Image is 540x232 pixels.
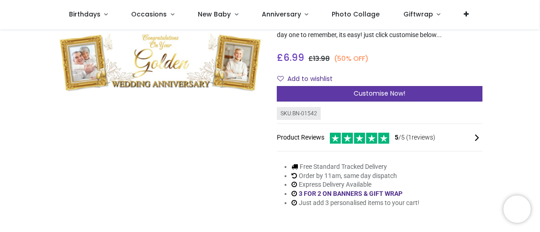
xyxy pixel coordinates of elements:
[354,89,406,98] span: Customise Now!
[403,10,433,19] span: Giftwrap
[308,54,330,63] span: £
[277,22,482,39] p: Personalised eco-friendly premium banner available in 8 sizes. Make the day one to remember, its ...
[291,199,419,208] li: Just add 3 personalised items to your cart!
[277,51,304,64] span: £
[291,180,419,189] li: Express Delivery Available
[69,10,101,19] span: Birthdays
[131,10,167,19] span: Occasions
[395,133,435,142] span: /5 ( 1 reviews)
[262,10,301,19] span: Anniversary
[277,76,284,82] i: Add to wishlist
[291,162,419,172] li: Free Standard Tracked Delivery
[58,32,263,94] img: Personalised Happy Anniversary Banner - Golden Wedding - 2 Photo upload
[503,195,531,223] iframe: Brevo live chat
[332,10,380,19] span: Photo Collage
[299,190,402,197] a: 3 FOR 2 ON BANNERS & GIFT WRAP
[277,71,340,87] button: Add to wishlistAdd to wishlist
[198,10,231,19] span: New Baby
[313,54,330,63] span: 13.98
[334,54,369,64] small: (50% OFF)
[291,172,419,181] li: Order by 11am, same day dispatch
[395,134,398,141] span: 5
[283,51,304,64] span: 6.99
[277,131,482,144] div: Product Reviews
[277,107,321,120] div: SKU: BN-01542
